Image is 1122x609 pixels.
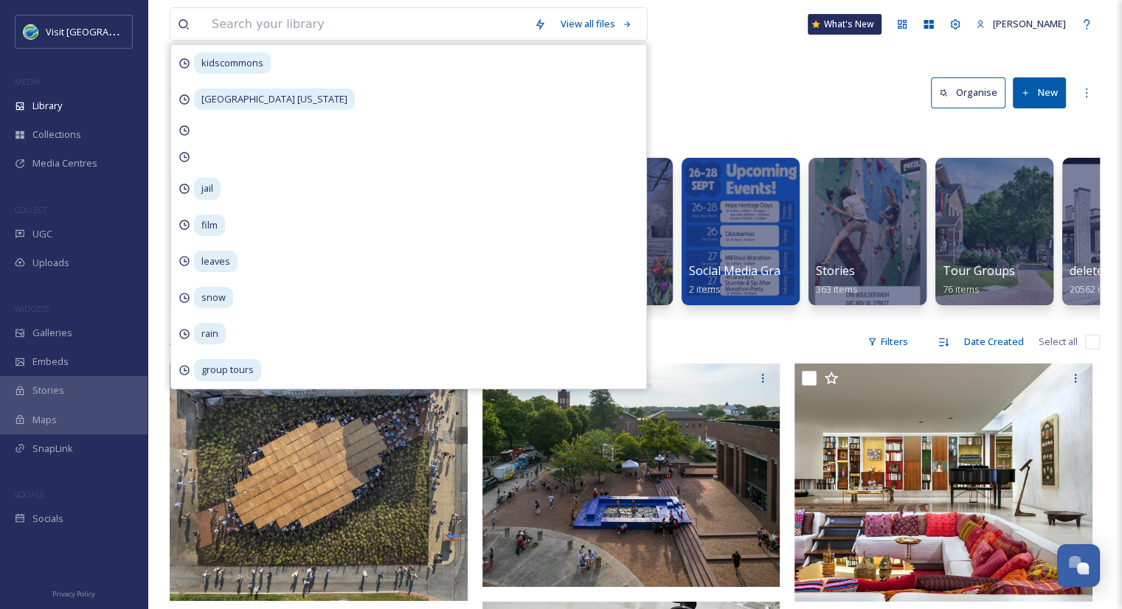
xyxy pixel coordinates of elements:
[957,327,1031,356] div: Date Created
[969,10,1073,38] a: [PERSON_NAME]
[1057,544,1100,587] button: Open Chat
[860,327,915,356] div: Filters
[170,363,468,600] img: 2025 EC MP Elipsis_001_1.jpg
[32,256,69,270] span: Uploads
[808,14,882,35] a: What's New
[194,323,226,344] span: rain
[194,52,271,74] span: kidscommons
[170,335,199,349] span: 23 file s
[931,77,1013,108] a: Organise
[24,24,38,39] img: cvctwitlogo_400x400.jpg
[1070,262,1104,279] span: delete
[32,355,69,369] span: Embeds
[1070,264,1122,296] a: delete20562 items
[32,413,57,427] span: Maps
[15,303,49,314] span: WIDGETS
[943,262,1015,279] span: Tour Groups
[15,204,46,215] span: COLLECT
[194,178,221,199] span: jail
[32,442,73,456] span: SnapLink
[15,489,44,500] span: SOCIALS
[993,17,1066,30] span: [PERSON_NAME]
[194,215,225,236] span: film
[1013,77,1066,108] button: New
[194,287,233,308] span: snow
[816,264,858,296] a: Stories363 items
[46,24,212,38] span: Visit [GEOGRAPHIC_DATA] [US_STATE]
[52,589,95,599] span: Privacy Policy
[943,264,1015,296] a: Tour Groups76 items
[816,282,858,296] span: 363 items
[1070,282,1122,296] span: 20562 items
[689,282,721,296] span: 2 items
[32,383,64,397] span: Stories
[194,359,261,380] span: group tours
[52,584,95,602] a: Privacy Policy
[32,227,52,241] span: UGC
[794,363,1092,602] img: MillerHouse-credit Hadley Fruits for Landmark Columbus Foundation (19).jpg
[816,262,855,279] span: Stories
[32,512,63,526] span: Socials
[689,262,809,279] span: Social Media Graphics
[32,156,97,170] span: Media Centres
[689,264,809,296] a: Social Media Graphics2 items
[553,10,640,38] a: View all files
[943,282,980,296] span: 76 items
[32,128,81,142] span: Collections
[15,76,41,87] span: MEDIA
[482,363,780,586] img: 2025 EC UDRF Pool Side_007.jpg
[1039,335,1078,349] span: Select all
[32,99,62,113] span: Library
[32,326,72,340] span: Galleries
[194,251,238,272] span: leaves
[204,8,527,41] input: Search your library
[931,77,1005,108] button: Organise
[194,88,355,110] span: [GEOGRAPHIC_DATA] [US_STATE]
